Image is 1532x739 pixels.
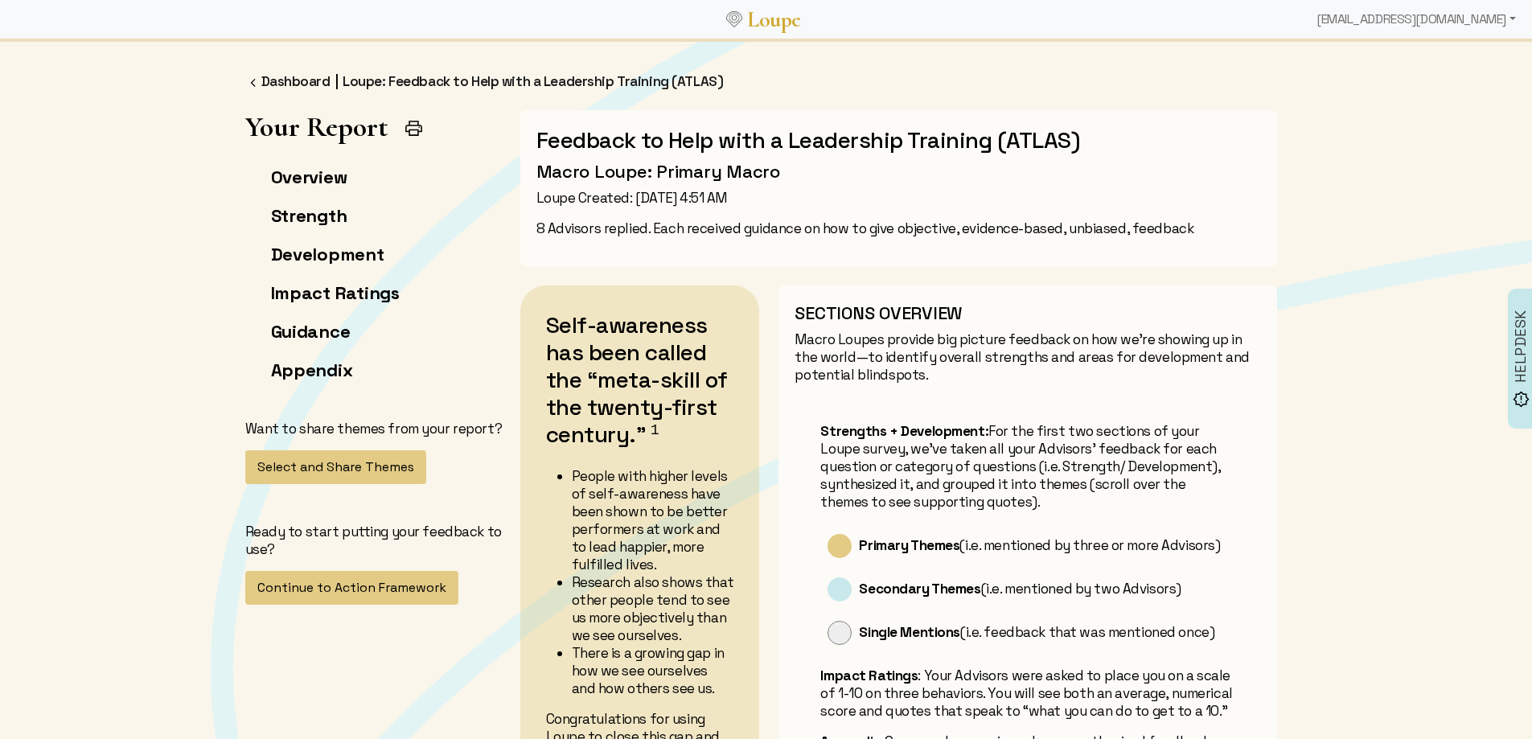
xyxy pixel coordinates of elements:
[572,467,734,573] li: People with higher levels of self-awareness have been shown to be better performers at work and t...
[245,110,388,143] h1: Your Report
[546,311,734,461] h2: Self-awareness has been called the “meta-skill of the twenty-first century.”
[859,536,959,554] b: Primary Themes
[820,667,918,684] b: Impact Ratings
[536,126,1262,154] h2: Feedback to Help with a Leadership Training (ATLAS)
[261,72,331,90] a: Dashboard
[271,281,400,304] a: Impact Ratings
[795,330,1261,384] p: Macro Loupes provide big picture feedback on how we’re showing up in the world—to identify overal...
[536,220,1262,237] p: 8 Advisors replied. Each received guidance on how to give objective, evidence-based, unbiased, fe...
[271,204,347,227] a: Strength
[335,72,339,91] span: |
[271,320,351,343] a: Guidance
[859,623,960,641] b: Single Mentions
[245,571,458,605] button: Continue to Action Framework
[820,667,1235,720] p: : Your Advisors were asked to place you on a scale of 1-10 on three behaviors. You will see both ...
[820,422,988,440] b: Strengths + Development:
[859,623,1235,641] p: (i.e. feedback that was mentioned once)
[271,243,384,265] a: Development
[1310,3,1522,35] div: [EMAIL_ADDRESS][DOMAIN_NAME]
[245,75,261,91] img: FFFF
[271,166,347,188] a: Overview
[245,450,426,484] button: Select and Share Themes
[651,422,659,438] sup: 1
[245,523,506,558] p: Ready to start putting your feedback to use?
[271,359,353,381] a: Appendix
[859,580,980,597] b: Secondary Themes
[397,112,430,145] button: Print Report
[572,644,734,697] li: There is a growing gap in how we see ourselves and how others see us.
[536,160,1262,183] h3: Macro Loupe: Primary Macro
[742,5,807,35] a: Loupe
[859,536,1235,554] p: (i.e. mentioned by three or more Advisors)
[820,422,1235,511] p: For the first two sections of your Loupe survey, we’ve taken all your Advisors’ feedback for each...
[536,189,1262,207] p: Loupe Created: [DATE] 4:51 AM
[1513,390,1530,407] img: brightness_alert_FILL0_wght500_GRAD0_ops.svg
[404,118,424,138] img: Print Icon
[245,110,506,605] app-left-page-nav: Your Report
[572,573,734,644] li: Research also shows that other people tend to see us more objectively than we see ourselves.
[343,72,723,90] a: Loupe: Feedback to Help with a Leadership Training (ATLAS)
[795,302,1261,324] h3: SECTIONS OVERVIEW
[859,580,1235,597] p: (i.e. mentioned by two Advisors)
[726,11,742,27] img: Loupe Logo
[245,420,506,437] p: Want to share themes from your report?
